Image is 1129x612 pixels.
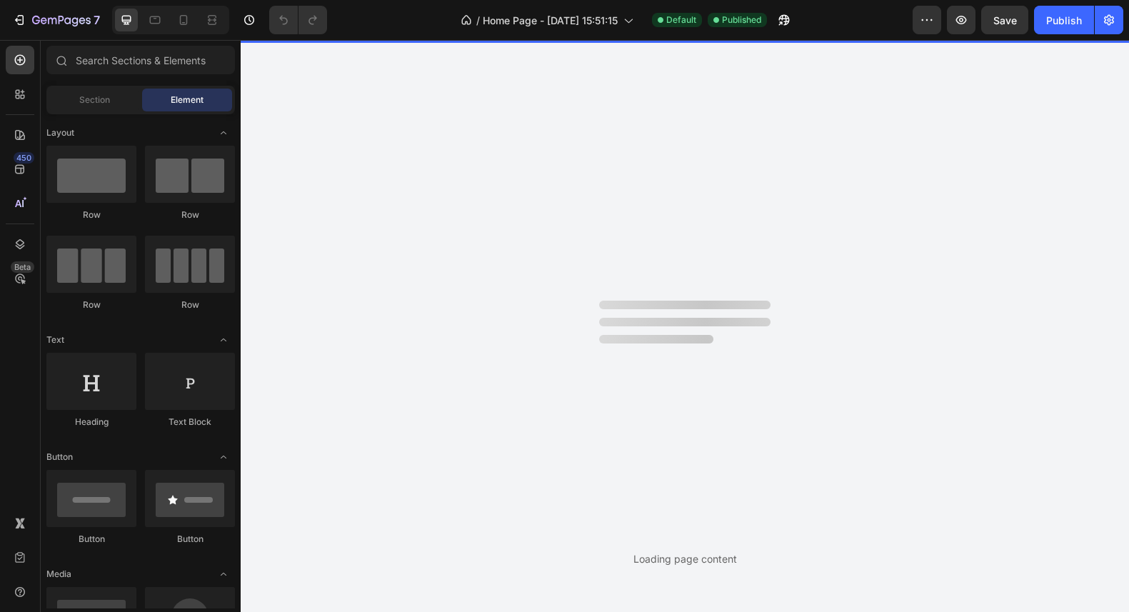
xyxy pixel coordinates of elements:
[476,13,480,28] span: /
[79,94,110,106] span: Section
[46,209,136,221] div: Row
[1046,13,1082,28] div: Publish
[46,568,71,581] span: Media
[212,446,235,468] span: Toggle open
[46,451,73,463] span: Button
[14,152,34,164] div: 450
[145,533,235,546] div: Button
[145,299,235,311] div: Row
[46,126,74,139] span: Layout
[722,14,761,26] span: Published
[993,14,1017,26] span: Save
[633,551,737,566] div: Loading page content
[145,416,235,428] div: Text Block
[46,416,136,428] div: Heading
[666,14,696,26] span: Default
[46,299,136,311] div: Row
[212,563,235,586] span: Toggle open
[212,121,235,144] span: Toggle open
[46,533,136,546] div: Button
[94,11,100,29] p: 7
[483,13,618,28] span: Home Page - [DATE] 15:51:15
[1034,6,1094,34] button: Publish
[6,6,106,34] button: 7
[981,6,1028,34] button: Save
[46,46,235,74] input: Search Sections & Elements
[11,261,34,273] div: Beta
[46,333,64,346] span: Text
[269,6,327,34] div: Undo/Redo
[212,328,235,351] span: Toggle open
[171,94,204,106] span: Element
[145,209,235,221] div: Row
